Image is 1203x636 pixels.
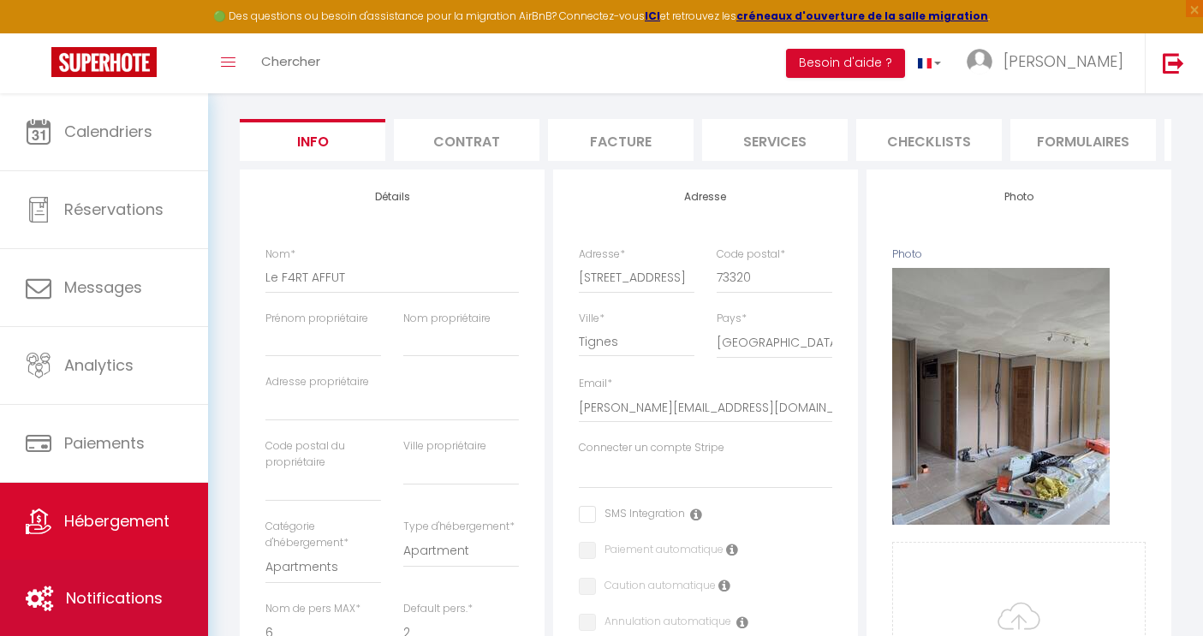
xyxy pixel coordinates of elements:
span: [PERSON_NAME] [1003,51,1123,72]
label: Adresse propriétaire [265,374,369,390]
label: Code postal du propriétaire [265,438,381,471]
li: Contrat [394,119,539,161]
li: Info [240,119,385,161]
h4: Détails [265,191,519,203]
span: Hébergement [64,510,170,532]
li: Checklists [856,119,1002,161]
span: Calendriers [64,121,152,142]
li: Facture [548,119,694,161]
label: Caution automatique [596,578,716,597]
a: créneaux d'ouverture de la salle migration [736,9,988,23]
label: Nom de pers MAX [265,601,360,617]
button: Besoin d'aide ? [786,49,905,78]
h4: Adresse [579,191,832,203]
label: Prénom propriétaire [265,311,368,327]
button: Ouvrir le widget de chat LiveChat [14,7,65,58]
img: ... [967,49,992,74]
label: Email [579,376,612,392]
span: Paiements [64,432,145,454]
li: Services [702,119,848,161]
label: Default pers. [403,601,473,617]
a: Chercher [248,33,333,93]
img: Super Booking [51,47,157,77]
label: Nom [265,247,295,263]
label: Ville propriétaire [403,438,486,455]
label: Adresse [579,247,625,263]
span: Analytics [64,354,134,376]
label: Pays [717,311,747,327]
label: Nom propriétaire [403,311,491,327]
a: ICI [645,9,660,23]
label: Connecter un compte Stripe [579,440,724,456]
span: Chercher [261,52,320,70]
label: Ville [579,311,604,327]
li: Formulaires [1010,119,1156,161]
h4: Photo [892,191,1146,203]
label: Catégorie d'hébergement [265,519,381,551]
img: logout [1163,52,1184,74]
span: Messages [64,276,142,298]
a: ... [PERSON_NAME] [954,33,1145,93]
label: Paiement automatique [596,542,724,561]
label: Code postal [717,247,785,263]
label: Photo [892,247,922,263]
span: Réservations [64,199,164,220]
span: Notifications [66,587,163,609]
label: Type d'hébergement [403,519,515,535]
